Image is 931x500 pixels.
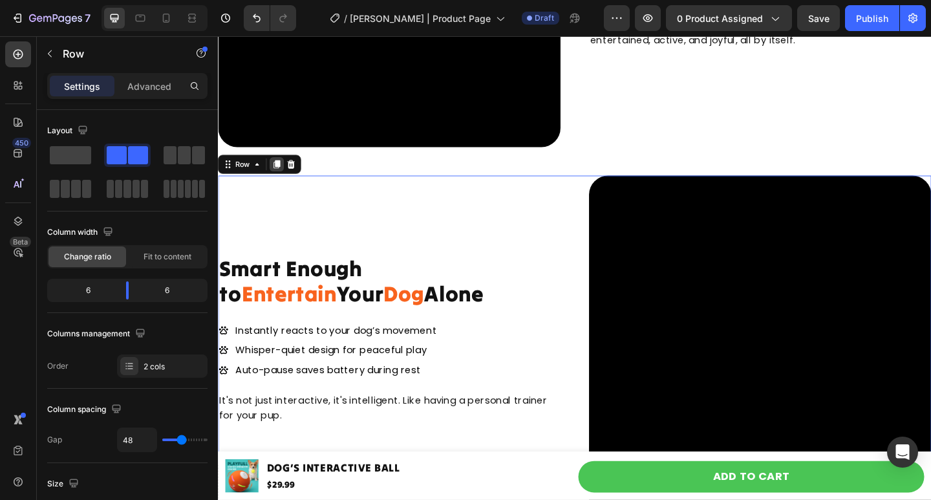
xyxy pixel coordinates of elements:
span: Save [808,13,829,24]
p: Row [63,46,173,61]
div: 450 [12,138,31,148]
button: 7 [5,5,96,31]
span: 0 product assigned [677,12,763,25]
span: Entertain [25,266,129,296]
div: Beta [10,237,31,247]
span: / [344,12,347,25]
div: Rich Text Editor. Editing area: main [17,355,240,371]
p: It's not just interactive, it's intelligent. Like having a personal trainer for your pup. [1,388,371,421]
iframe: Design area [218,36,931,500]
span: Dog [180,266,224,296]
p: Instantly reacts to your dog’s movement [19,314,238,327]
div: 6 [50,281,116,299]
div: Row [16,134,37,146]
p: Advanced [127,80,171,93]
p: Auto-pause saves battery during rest [19,357,238,369]
p: Settings [64,80,100,93]
div: Add to cart [538,470,621,489]
button: 0 product assigned [666,5,792,31]
span: Draft [535,12,554,24]
div: Layout [47,122,91,140]
p: 7 [85,10,91,26]
div: Columns management [47,325,148,343]
button: Add to cart [392,462,768,497]
div: Rich Text Editor. Editing area: main [17,334,240,350]
div: Size [47,475,81,493]
span: [PERSON_NAME] | Product Page [350,12,491,25]
span: Fit to content [144,251,191,263]
h1: DOG’S INTERACTIVE BALL [52,460,199,480]
div: Open Intercom Messenger [887,437,918,468]
div: Order [47,360,69,372]
button: Save [797,5,840,31]
div: Undo/Redo [244,5,296,31]
div: 2 cols [144,361,204,373]
span: Change ratio [64,251,111,263]
div: Gap [47,434,62,446]
div: Column width [47,224,116,241]
div: Publish [856,12,888,25]
div: $29.99 [52,480,199,497]
div: 6 [139,281,205,299]
input: Auto [118,428,156,451]
p: Whisper-quiet design for peaceful play [19,336,238,348]
button: Publish [845,5,899,31]
div: Column spacing [47,401,124,418]
div: Rich Text Editor. Editing area: main [17,312,240,329]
